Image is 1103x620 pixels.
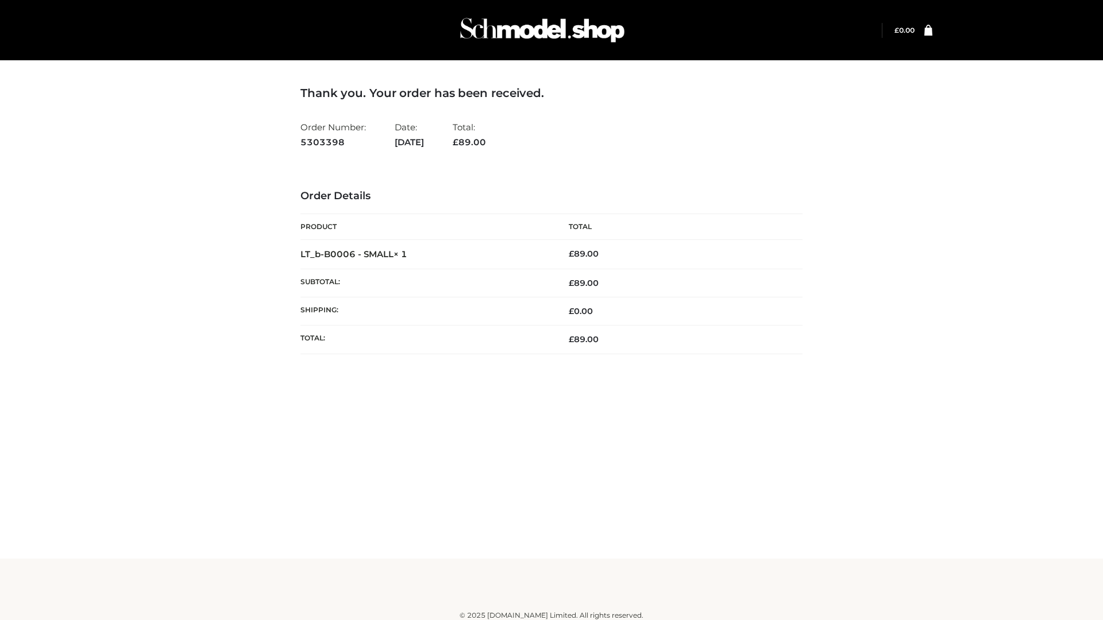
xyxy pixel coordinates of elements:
span: £ [569,278,574,288]
a: £0.00 [894,26,915,34]
h3: Order Details [300,190,803,203]
li: Date: [395,117,424,152]
strong: [DATE] [395,135,424,150]
li: Total: [453,117,486,152]
th: Shipping: [300,297,551,325]
span: £ [453,137,458,148]
span: £ [569,334,574,344]
h3: Thank you. Your order has been received. [300,86,803,100]
img: Schmodel Admin 964 [456,7,628,53]
span: 89.00 [453,137,486,148]
th: Total [551,214,803,240]
strong: × 1 [394,249,407,259]
span: £ [569,249,574,259]
bdi: 89.00 [569,249,599,259]
th: Product [300,214,551,240]
strong: 5303398 [300,135,366,150]
bdi: 0.00 [894,26,915,34]
bdi: 0.00 [569,306,593,316]
span: £ [894,26,899,34]
span: £ [569,306,574,316]
th: Total: [300,325,551,354]
li: Order Number: [300,117,366,152]
strong: LT_b-B0006 - SMALL [300,249,407,259]
th: Subtotal: [300,269,551,297]
span: 89.00 [569,278,599,288]
span: 89.00 [569,334,599,344]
